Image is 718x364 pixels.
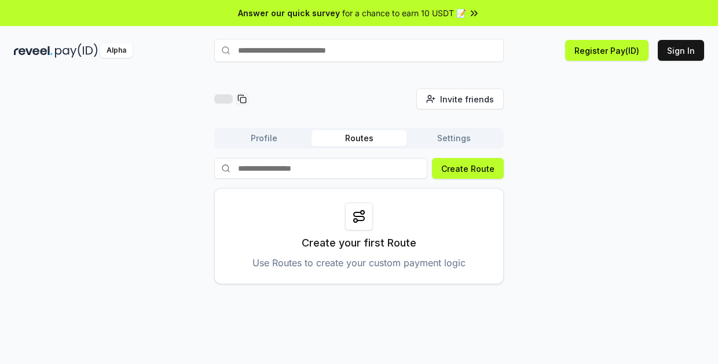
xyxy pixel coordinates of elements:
div: Alpha [100,43,133,58]
img: pay_id [55,43,98,58]
button: Settings [406,130,501,146]
img: reveel_dark [14,43,53,58]
button: Create Route [432,158,504,179]
span: Invite friends [440,93,494,105]
button: Profile [217,130,312,146]
p: Create your first Route [302,235,416,251]
button: Routes [312,130,406,146]
button: Register Pay(ID) [565,40,649,61]
span: for a chance to earn 10 USDT 📝 [342,7,466,19]
button: Invite friends [416,89,504,109]
p: Use Routes to create your custom payment logic [252,256,466,270]
button: Sign In [658,40,704,61]
span: Answer our quick survey [238,7,340,19]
